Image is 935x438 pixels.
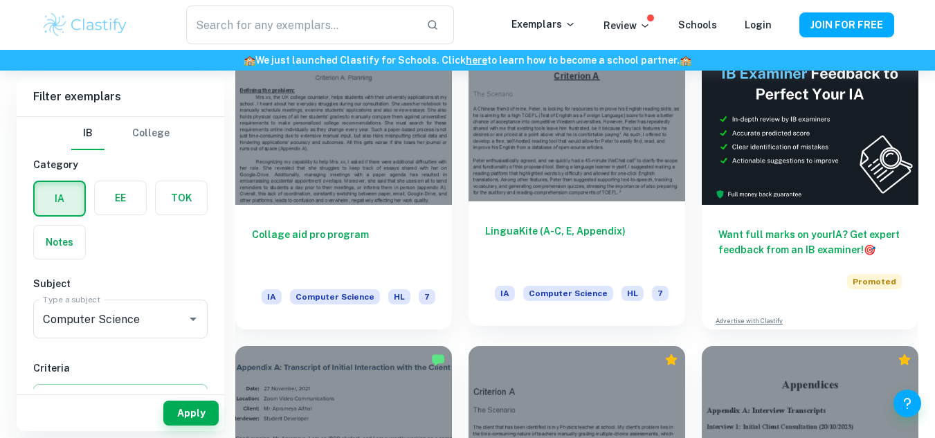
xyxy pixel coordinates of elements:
[664,353,678,367] div: Premium
[466,55,487,66] a: here
[35,182,84,215] button: IA
[156,181,207,215] button: TOK
[523,286,613,301] span: Computer Science
[898,353,911,367] div: Premium
[33,384,208,409] button: Select
[132,117,170,150] button: College
[33,276,208,291] h6: Subject
[42,11,129,39] img: Clastify logo
[680,55,691,66] span: 🏫
[702,42,918,205] img: Thumbnail
[33,361,208,376] h6: Criteria
[431,353,445,367] img: Marked
[799,12,894,37] button: JOIN FOR FREE
[893,390,921,417] button: Help and Feedback
[95,181,146,215] button: EE
[3,53,932,68] h6: We just launched Clastify for Schools. Click to learn how to become a school partner.
[252,227,435,273] h6: Collage aid pro program
[43,293,100,305] label: Type a subject
[388,289,410,304] span: HL
[419,289,435,304] span: 7
[183,309,203,329] button: Open
[244,55,255,66] span: 🏫
[469,42,685,329] a: LinguaKite (A-C, E, Appendix)IAComputer ScienceHL7
[702,42,918,329] a: Want full marks on yourIA? Get expert feedback from an IB examiner!PromotedAdvertise with Clastify
[718,227,902,257] h6: Want full marks on your IA ? Get expert feedback from an IB examiner!
[864,244,875,255] span: 🎯
[716,316,783,326] a: Advertise with Clastify
[621,286,644,301] span: HL
[71,117,170,150] div: Filter type choice
[603,18,651,33] p: Review
[485,223,669,269] h6: LinguaKite (A-C, E, Appendix)
[186,6,415,44] input: Search for any exemplars...
[33,157,208,172] h6: Category
[745,19,772,30] a: Login
[652,286,669,301] span: 7
[71,117,105,150] button: IB
[290,289,380,304] span: Computer Science
[262,289,282,304] span: IA
[847,274,902,289] span: Promoted
[163,401,219,426] button: Apply
[495,286,515,301] span: IA
[511,17,576,32] p: Exemplars
[34,226,85,259] button: Notes
[678,19,717,30] a: Schools
[17,77,224,116] h6: Filter exemplars
[235,42,452,329] a: Collage aid pro programIAComputer ScienceHL7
